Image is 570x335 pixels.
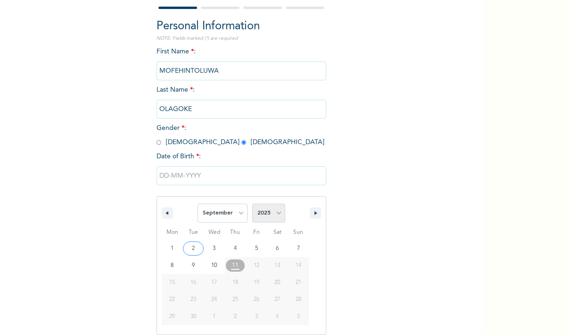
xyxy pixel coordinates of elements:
[162,225,183,240] span: Mon
[157,125,324,146] span: Gender : [DEMOGRAPHIC_DATA] [DEMOGRAPHIC_DATA]
[192,240,195,257] span: 2
[267,240,288,257] button: 6
[211,291,217,308] span: 24
[162,291,183,308] button: 22
[162,274,183,291] button: 15
[190,291,196,308] span: 23
[204,274,225,291] button: 17
[169,291,175,308] span: 22
[162,257,183,274] button: 8
[225,291,246,308] button: 25
[190,308,196,325] span: 30
[274,274,280,291] span: 20
[204,240,225,257] button: 3
[296,257,301,274] span: 14
[204,257,225,274] button: 10
[204,225,225,240] span: Wed
[171,240,173,257] span: 1
[288,240,309,257] button: 7
[246,257,267,274] button: 12
[157,100,326,119] input: Enter your last name
[232,274,238,291] span: 18
[246,274,267,291] button: 19
[276,240,279,257] span: 6
[183,274,204,291] button: 16
[225,257,246,274] button: 11
[246,291,267,308] button: 26
[254,274,259,291] span: 19
[192,257,195,274] span: 9
[296,291,301,308] span: 28
[183,257,204,274] button: 9
[157,86,326,112] span: Last Name :
[225,225,246,240] span: Thu
[225,240,246,257] button: 4
[213,240,215,257] span: 3
[232,291,238,308] span: 25
[157,18,326,35] h2: Personal Information
[274,257,280,274] span: 13
[246,225,267,240] span: Fri
[232,257,239,274] span: 11
[211,274,217,291] span: 17
[183,240,204,257] button: 2
[274,291,280,308] span: 27
[169,274,175,291] span: 15
[162,240,183,257] button: 1
[234,240,237,257] span: 4
[162,308,183,325] button: 29
[169,308,175,325] span: 29
[288,225,309,240] span: Sun
[225,274,246,291] button: 18
[254,291,259,308] span: 26
[254,257,259,274] span: 12
[267,274,288,291] button: 20
[204,291,225,308] button: 24
[183,308,204,325] button: 30
[267,257,288,274] button: 13
[211,257,217,274] span: 10
[171,257,173,274] span: 8
[288,257,309,274] button: 14
[157,35,326,42] p: NOTE: Fields marked (*) are required
[183,225,204,240] span: Tue
[246,240,267,257] button: 5
[157,166,326,185] input: DD-MM-YYYY
[157,61,326,80] input: Enter your first name
[183,291,204,308] button: 23
[288,274,309,291] button: 21
[296,274,301,291] span: 21
[267,225,288,240] span: Sat
[255,240,258,257] span: 5
[267,291,288,308] button: 27
[157,48,326,74] span: First Name :
[297,240,300,257] span: 7
[157,152,201,162] span: Date of Birth :
[190,274,196,291] span: 16
[288,291,309,308] button: 28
